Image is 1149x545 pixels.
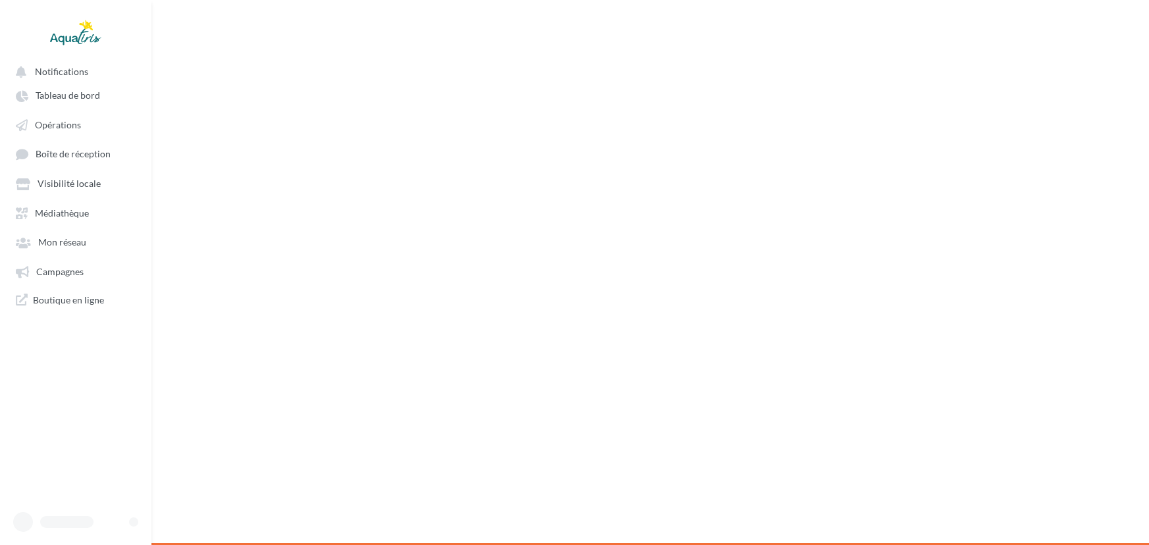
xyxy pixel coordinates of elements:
[8,288,144,311] a: Boutique en ligne
[36,149,111,160] span: Boîte de réception
[8,171,144,195] a: Visibilité locale
[36,90,100,101] span: Tableau de bord
[8,83,144,107] a: Tableau de bord
[35,119,81,130] span: Opérations
[8,230,144,253] a: Mon réseau
[8,259,144,283] a: Campagnes
[33,294,104,306] span: Boutique en ligne
[35,207,89,219] span: Médiathèque
[38,237,86,248] span: Mon réseau
[8,142,144,166] a: Boîte de réception
[35,66,88,77] span: Notifications
[36,266,84,277] span: Campagnes
[38,178,101,190] span: Visibilité locale
[8,201,144,224] a: Médiathèque
[8,113,144,136] a: Opérations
